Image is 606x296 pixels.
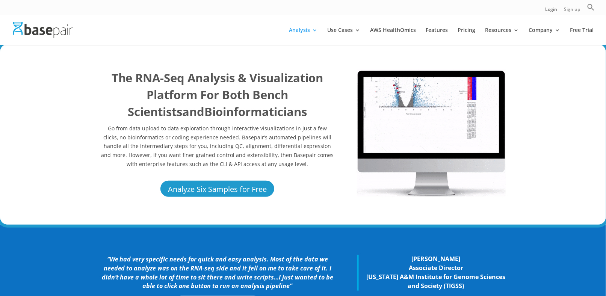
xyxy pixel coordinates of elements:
[327,27,360,45] a: Use Cases
[529,27,561,45] a: Company
[182,104,204,119] b: and
[564,7,580,15] a: Sign up
[159,180,275,198] a: Analyze Six Samples for Free
[458,27,475,45] a: Pricing
[409,264,463,272] strong: Associate Director
[357,69,506,196] img: RNA Seq 2022
[587,3,595,15] a: Search Icon Link
[370,27,416,45] a: AWS HealthOmics
[426,27,448,45] a: Features
[587,3,595,11] svg: Search
[101,255,333,290] i: “We had very specific needs for quick and easy analysis. Most of the data we needed to analyze wa...
[112,70,323,119] b: The RNA-Seq Analysis & Visualization Platform For Both Bench Scientists
[289,27,317,45] a: Analysis
[13,22,73,38] img: Basepair
[412,255,461,263] strong: [PERSON_NAME]
[546,7,558,15] a: Login
[204,104,307,119] b: Bioinformaticians
[367,273,506,290] strong: [US_STATE] A&M Institute for Genome Sciences and Society (TIGSS)
[485,27,519,45] a: Resources
[570,27,594,45] a: Free Trial
[100,124,335,169] p: Go from data upload to data exploration through interactive visualizations in just a few clicks, ...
